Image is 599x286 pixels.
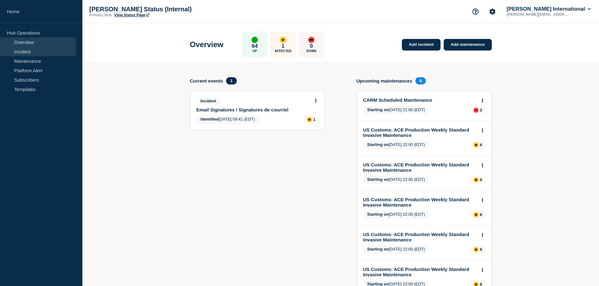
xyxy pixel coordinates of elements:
span: Starting on [367,177,389,182]
p: 6 [480,247,482,252]
div: affected [474,143,479,148]
span: [DATE] 21:00 (EDT) [363,106,429,114]
p: 6 [480,143,482,147]
a: CARM Scheduled Maintenance [363,97,477,103]
a: View Status Page [114,13,149,17]
h1: Overview [190,40,224,49]
a: US Customs: ACE Production Weekly Standard Invasive Maintenance [363,197,477,208]
p: [PERSON_NAME][EMAIL_ADDRESS][PERSON_NAME][DOMAIN_NAME] [505,12,571,17]
p: 1 [282,43,285,49]
span: [DATE] 09:41 (EDT) [197,116,259,124]
span: [DATE] 22:00 (EDT) [363,211,429,219]
button: Support [469,5,482,18]
h4: Current events [190,78,223,84]
span: [DATE] 22:00 (EDT) [363,246,429,254]
button: [PERSON_NAME] International [505,6,592,12]
h4: Upcoming maintenances [357,78,413,84]
p: Primary Hub [89,13,112,17]
span: Starting on [367,107,389,112]
span: [DATE] 22:00 (EDT) [363,141,429,149]
div: affected [280,37,286,43]
span: 1 [226,77,236,84]
div: affected [474,247,479,252]
a: Email Signatures / Signatures de courriel [197,107,310,112]
p: Affected [275,49,291,53]
a: US Customs: ACE Production Weekly Standard Invasive Maintenance [363,127,477,138]
span: Incident [197,97,220,105]
p: [PERSON_NAME] Status (Internal) [89,6,215,13]
div: affected [474,212,479,217]
a: US Customs: ACE Production Weekly Standard Invasive Maintenance [363,232,477,242]
div: affected [474,177,479,182]
a: Add maintenance [444,39,491,51]
span: [DATE] 22:00 (EDT) [363,176,429,184]
p: 0 [310,43,313,49]
span: Starting on [367,142,389,147]
p: Up [252,49,257,53]
a: US Customs: ACE Production Weekly Standard Invasive Maintenance [363,267,477,277]
a: Add incident [402,39,441,51]
div: down [308,37,314,43]
div: affected [307,117,312,122]
p: 6 [480,212,482,217]
p: 6 [480,177,482,182]
div: up [252,37,258,43]
p: 2 [480,108,482,112]
p: 1 [313,117,315,122]
p: Down [306,49,316,53]
a: US Customs: ACE Production Weekly Standard Invasive Maintenance [363,162,477,173]
p: 64 [252,43,258,49]
button: Account settings [486,5,499,18]
span: Starting on [367,247,389,251]
span: Starting on [367,212,389,217]
div: down [474,108,479,113]
span: Identified [201,117,219,121]
span: 9 [415,77,426,84]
